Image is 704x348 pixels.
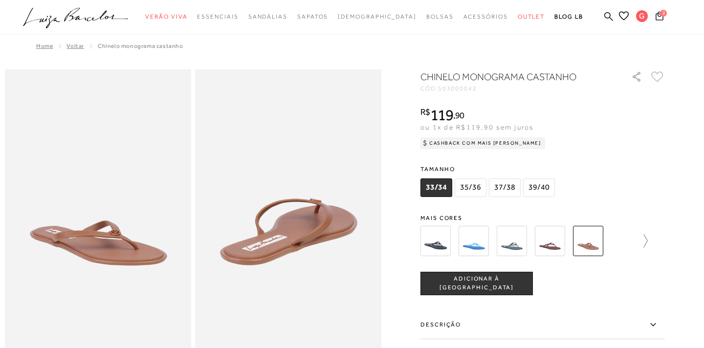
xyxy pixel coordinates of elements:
h1: CHINELO MONOGRAMA CASTANHO [420,70,604,84]
img: Chinelo monograma azul [420,226,451,256]
span: 2 [660,10,667,17]
img: CHINELO MONOGRAMA BORDÔ [535,226,565,256]
img: CHINELO MONOGRAMA AZUL [459,226,489,256]
span: 37/38 [489,178,521,197]
a: categoryNavScreenReaderText [197,8,238,26]
span: Sapatos [297,13,328,20]
span: Essenciais [197,13,238,20]
span: ADICIONAR À [GEOGRAPHIC_DATA] [421,275,532,292]
span: Verão Viva [145,13,187,20]
span: 33/34 [420,178,452,197]
button: G [632,10,653,25]
a: BLOG LB [554,8,583,26]
label: Descrição [420,311,665,339]
span: [DEMOGRAPHIC_DATA] [338,13,417,20]
a: noSubCategoriesText [338,8,417,26]
span: 503000042 [438,85,477,92]
i: R$ [420,108,430,116]
a: categoryNavScreenReaderText [145,8,187,26]
img: CHINELO MONOGRAMA CASTANHO [573,226,603,256]
div: CÓD: [420,86,616,91]
button: 2 [653,11,666,24]
a: categoryNavScreenReaderText [248,8,287,26]
a: categoryNavScreenReaderText [518,8,545,26]
button: ADICIONAR À [GEOGRAPHIC_DATA] [420,272,533,295]
span: Bolsas [426,13,454,20]
span: ou 1x de R$119,90 sem juros [420,123,533,131]
span: Mais cores [420,215,665,221]
img: CHINELO MONOGRAMA AZUL MARINHO [497,226,527,256]
span: Tamanho [420,162,557,176]
a: categoryNavScreenReaderText [463,8,508,26]
span: 90 [455,110,464,120]
span: 35/36 [455,178,486,197]
i: , [453,111,464,120]
a: categoryNavScreenReaderText [297,8,328,26]
a: categoryNavScreenReaderText [426,8,454,26]
div: Cashback com Mais [PERSON_NAME] [420,137,545,149]
a: Voltar [66,43,84,49]
span: CHINELO MONOGRAMA CASTANHO [98,43,183,49]
span: Sandálias [248,13,287,20]
span: 39/40 [523,178,555,197]
span: Outlet [518,13,545,20]
span: G [636,10,648,22]
a: Home [36,43,53,49]
span: Acessórios [463,13,508,20]
span: 119 [430,106,453,124]
span: BLOG LB [554,13,583,20]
